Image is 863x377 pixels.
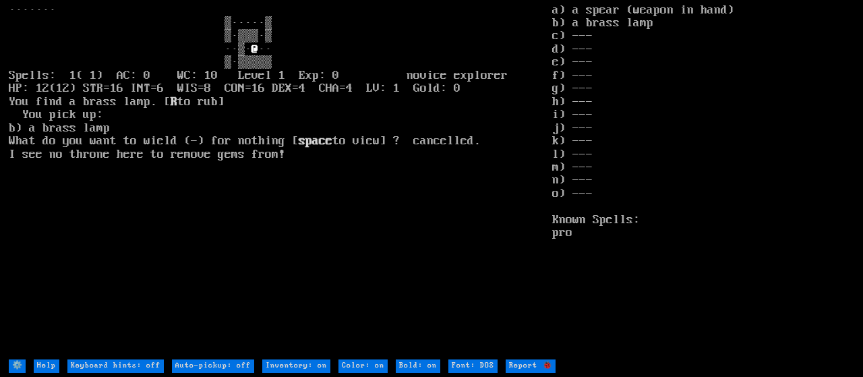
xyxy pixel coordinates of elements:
input: Inventory: on [262,359,330,372]
input: Font: DOS [448,359,498,372]
input: ⚙️ [9,359,26,372]
input: Bold: on [396,359,440,372]
stats: a) a spear (weapon in hand) b) a brass lamp c) --- d) --- e) --- f) --- g) --- h) --- i) --- j) -... [552,4,854,358]
input: Color: on [338,359,388,372]
input: Help [34,359,59,372]
font: @ [251,42,258,56]
b: space [299,134,332,148]
input: Auto-pickup: off [172,359,254,372]
larn: ······· ▒·····▒ ▒·▒▒▒·▒ ··▒· ·· ▒·▒▒▒▒▒ Spells: 1( 1) AC: 0 WC: 10 Level 1 Exp: 0 novice explorer... [9,4,552,358]
input: Keyboard hints: off [67,359,164,372]
input: Report 🐞 [506,359,556,372]
b: R [171,95,177,109]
